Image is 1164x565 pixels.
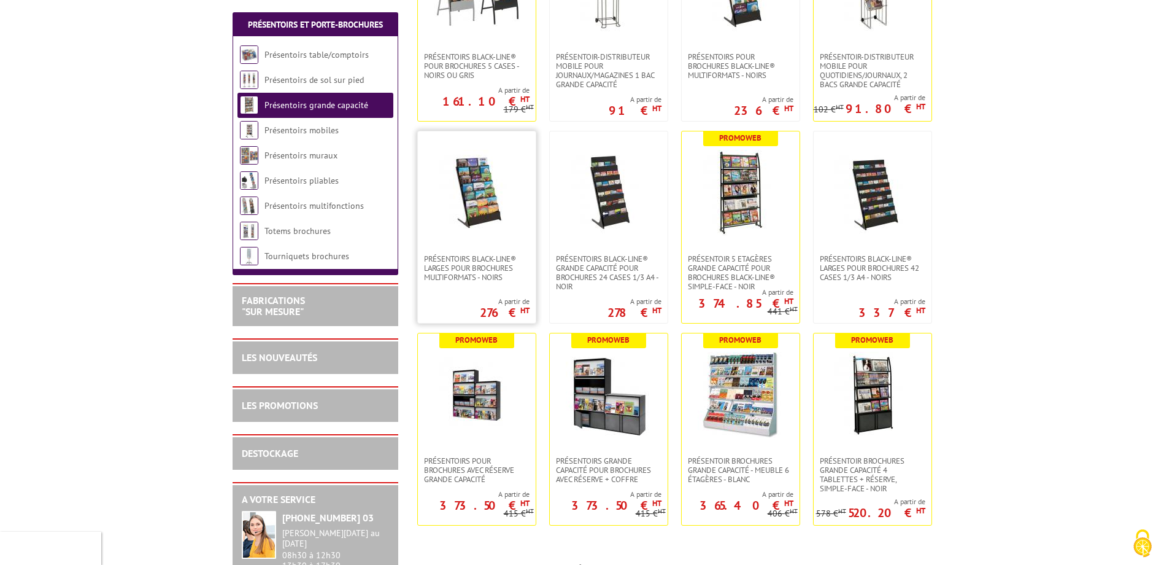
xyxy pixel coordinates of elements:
p: 373.50 € [571,502,661,509]
p: 337 € [858,309,925,316]
span: Présentoirs Black-Line® grande capacité pour brochures 24 cases 1/3 A4 - noir [556,254,661,291]
p: 161.10 € [442,98,530,105]
a: Présentoirs et Porte-brochures [248,19,383,30]
span: Présentoirs Black-Line® pour brochures 5 Cases - Noirs ou Gris [424,52,530,80]
img: Présentoirs mobiles [240,121,258,139]
b: Promoweb [719,335,761,345]
p: 276 € [480,309,530,316]
sup: HT [784,296,793,306]
span: Présentoir 5 Etagères grande capacité pour brochures Black-Line® simple-face - Noir [688,254,793,291]
p: 406 € [768,509,798,518]
span: A partir de [816,497,925,507]
img: Présentoirs Black-Line® larges pour brochures multiformats - Noirs [434,150,520,236]
p: 415 € [504,509,534,518]
a: Présentoirs de sol sur pied [264,74,364,85]
a: DESTOCKAGE [242,447,298,459]
p: 91.80 € [846,105,925,112]
a: Présentoirs mobiles [264,125,339,136]
a: LES NOUVEAUTÉS [242,351,317,364]
img: Présentoirs Black-Line® larges pour brochures 42 cases 1/3 A4 - Noirs [830,150,915,236]
p: 278 € [607,309,661,316]
span: Présentoirs Black-Line® larges pour brochures multiformats - Noirs [424,254,530,282]
span: Présentoirs pour Brochures Black-Line® multiformats - Noirs [688,52,793,80]
p: 102 € [814,105,844,114]
img: Cookies (fenêtre modale) [1127,528,1158,559]
span: A partir de [682,287,793,297]
sup: HT [658,507,666,515]
a: Présentoirs pliables [264,175,339,186]
p: 578 € [816,509,846,518]
a: Présentoirs muraux [264,150,337,161]
img: Présentoirs de sol sur pied [240,71,258,89]
sup: HT [652,103,661,114]
strong: [PHONE_NUMBER] 03 [282,512,374,524]
img: Présentoirs muraux [240,146,258,165]
img: Présentoir 5 Etagères grande capacité pour brochures Black-Line® simple-face - Noir [698,150,784,236]
b: Promoweb [851,335,893,345]
sup: HT [790,305,798,313]
a: Présentoirs multifonctions [264,200,364,211]
sup: HT [652,305,661,316]
sup: HT [520,94,530,104]
span: Présentoirs pour Brochures avec réserve Grande capacité [424,456,530,484]
span: A partir de [734,95,793,104]
p: 373.50 € [439,502,530,509]
a: Présentoirs Black-Line® larges pour brochures multiformats - Noirs [418,254,536,282]
a: Présentoir 5 Etagères grande capacité pour brochures Black-Line® simple-face - Noir [682,254,800,291]
span: A partir de [609,95,661,104]
a: Présentoirs Black-Line® grande capacité pour brochures 24 cases 1/3 A4 - noir [550,254,668,291]
span: A partir de [607,297,661,306]
p: 91 € [609,107,661,114]
sup: HT [520,498,530,508]
img: widget-service.jpg [242,511,276,559]
img: Présentoir Brochures grande capacité - Meuble 6 étagères - Blanc [698,352,784,438]
a: Présentoirs Black-Line® pour brochures 5 Cases - Noirs ou Gris [418,52,536,80]
span: A partir de [418,489,530,499]
span: A partir de [858,297,925,306]
sup: HT [916,505,925,516]
img: Présentoirs multifonctions [240,197,258,215]
span: Présentoir-distributeur mobile pour quotidiens/journaux, 2 bacs grande capacité [820,52,925,89]
a: Présentoirs grande capacité pour brochures avec réserve + coffre [550,456,668,484]
img: Présentoirs grande capacité pour brochures avec réserve + coffre [566,352,652,438]
p: 415 € [636,509,666,518]
sup: HT [790,507,798,515]
sup: HT [784,103,793,114]
span: A partir de [550,489,661,499]
p: 520.20 € [848,509,925,516]
img: Totems brochures [240,222,258,240]
span: Présentoir Brochures grande capacité - Meuble 6 étagères - Blanc [688,456,793,484]
a: Tourniquets brochures [264,251,349,262]
span: Présentoir brochures Grande capacité 4 tablettes + réserve, simple-face - Noir [820,456,925,493]
a: Présentoirs pour Brochures Black-Line® multiformats - Noirs [682,52,800,80]
h2: A votre service [242,494,389,505]
sup: HT [838,507,846,515]
a: Présentoir Brochures grande capacité - Meuble 6 étagères - Blanc [682,456,800,484]
img: Présentoirs table/comptoirs [240,45,258,64]
a: Présentoirs Black-Line® larges pour brochures 42 cases 1/3 A4 - Noirs [814,254,931,282]
p: 441 € [768,307,798,316]
a: LES PROMOTIONS [242,399,318,411]
sup: HT [916,305,925,316]
span: A partir de [814,93,925,103]
p: 365.40 € [700,502,793,509]
a: FABRICATIONS"Sur Mesure" [242,294,305,318]
b: Promoweb [587,335,630,345]
sup: HT [526,103,534,111]
b: Promoweb [719,133,761,143]
button: Cookies (fenêtre modale) [1121,523,1164,565]
a: Totems brochures [264,225,331,236]
span: A partir de [682,489,793,499]
b: Promoweb [455,335,498,345]
p: 179 € [504,105,534,114]
div: [PERSON_NAME][DATE] au [DATE] [282,528,389,549]
a: Présentoir-Distributeur mobile pour journaux/magazines 1 bac grande capacité [550,52,668,89]
span: A partir de [418,85,530,95]
span: Présentoirs grande capacité pour brochures avec réserve + coffre [556,456,661,484]
span: A partir de [480,297,530,306]
span: Présentoirs Black-Line® larges pour brochures 42 cases 1/3 A4 - Noirs [820,254,925,282]
img: Présentoirs pour Brochures avec réserve Grande capacité [434,352,520,438]
a: Présentoirs grande capacité [264,99,368,111]
a: Présentoir-distributeur mobile pour quotidiens/journaux, 2 bacs grande capacité [814,52,931,89]
img: Présentoirs pliables [240,171,258,190]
